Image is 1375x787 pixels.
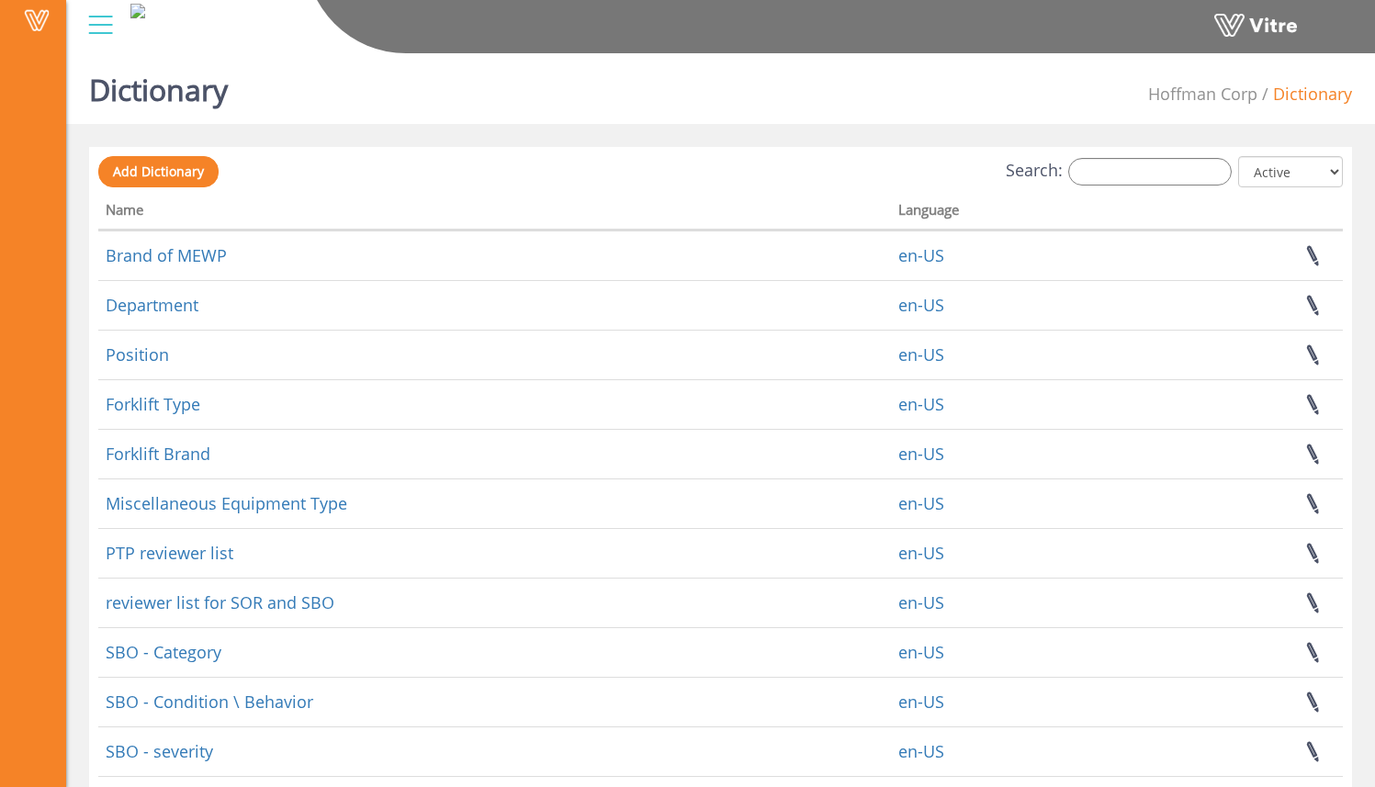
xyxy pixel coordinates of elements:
a: en-US [898,740,944,762]
a: en-US [898,343,944,365]
th: Language [891,196,1144,230]
h1: Dictionary [89,46,228,124]
a: SBO - Condition \ Behavior [106,691,313,713]
a: en-US [898,492,944,514]
a: Add Dictionary [98,156,219,187]
a: SBO - Category [106,641,221,663]
a: en-US [898,393,944,415]
a: en-US [898,691,944,713]
a: en-US [898,591,944,613]
a: Forklift Brand [106,443,210,465]
a: en-US [898,443,944,465]
input: Search: [1068,158,1232,186]
th: Name [98,196,891,230]
a: SBO - severity [106,740,213,762]
a: Brand of MEWP [106,244,227,266]
a: en-US [898,641,944,663]
a: Forklift Type [106,393,200,415]
a: reviewer list for SOR and SBO [106,591,334,613]
li: Dictionary [1257,83,1352,107]
a: Department [106,294,198,316]
a: Miscellaneous Equipment Type [106,492,347,514]
a: en-US [898,244,944,266]
a: en-US [898,542,944,564]
img: 145bab0d-ac9d-4db8-abe7-48df42b8fa0a.png [130,4,145,18]
a: Position [106,343,169,365]
span: Add Dictionary [113,163,204,180]
a: PTP reviewer list‏‏ [106,542,233,564]
a: en-US [898,294,944,316]
label: Search: [1006,158,1232,186]
span: 210 [1148,83,1257,105]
